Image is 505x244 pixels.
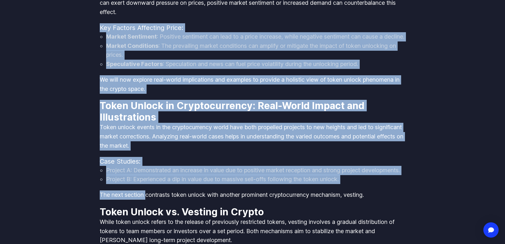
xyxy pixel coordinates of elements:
[483,222,499,238] div: Open Intercom Messenger
[100,100,364,123] strong: Token Unlock in Cryptocurrency: Real-World Impact and Illustrations
[100,123,406,150] p: Token unlock events in the cryptocurrency world have both propelled projects to new heights and l...
[100,75,406,94] p: We will now explore real-world implications and examples to provide a holistic view of token unlo...
[106,41,406,60] li: : The prevailing market conditions can amplify or mitigate the impact of token unlocking on prices.
[106,61,163,67] strong: Speculative Factors
[106,42,158,49] strong: Market Conditions
[106,60,406,69] li: : Speculation and news can fuel price volatility during the unlocking period.
[106,32,406,41] li: : Positive sentiment can lead to a price increase, while negative sentiment can cause a decline.
[100,190,406,200] p: The next section contrasts token unlock with another prominent cryptocurrency mechanism, vesting.
[100,23,406,32] h4: Key Factors Affecting Price:
[100,206,264,218] strong: Token Unlock vs. Vesting in Crypto
[100,157,406,166] h4: Case Studies:
[106,175,406,184] li: Project B: Experienced a dip in value due to massive sell-offs following the token unlock.
[106,166,406,175] li: Project A: Demonstrated an increase in value due to positive market reception and strong project ...
[106,33,157,40] strong: Market Sentiment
